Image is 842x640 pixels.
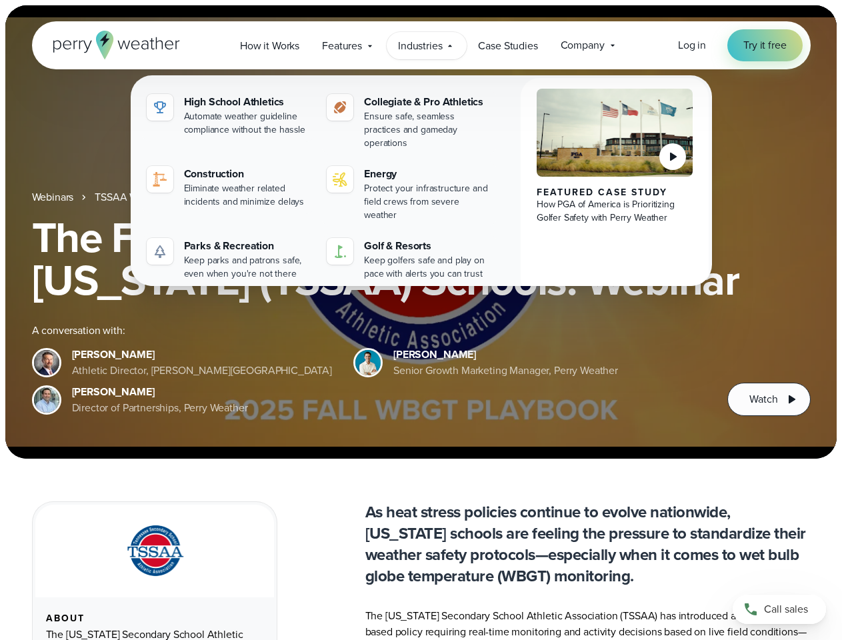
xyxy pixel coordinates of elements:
img: parks-icon-grey.svg [152,243,168,259]
a: Call sales [733,595,826,624]
img: highschool-icon.svg [152,99,168,115]
div: Energy [364,166,491,182]
div: [PERSON_NAME] [393,347,618,363]
div: Ensure safe, seamless practices and gameday operations [364,110,491,150]
div: Construction [184,166,311,182]
div: Parks & Recreation [184,238,311,254]
span: Try it free [743,37,786,53]
span: Features [322,38,362,54]
a: Log in [678,37,706,53]
span: Call sales [764,601,808,617]
div: Automate weather guideline compliance without the hassle [184,110,311,137]
div: High School Athletics [184,94,311,110]
img: construction perry weather [152,171,168,187]
a: construction perry weather Construction Eliminate weather related incidents and minimize delays [141,161,317,214]
a: Case Studies [467,32,549,59]
div: [PERSON_NAME] [72,347,333,363]
a: Golf & Resorts Keep golfers safe and play on pace with alerts you can trust [321,233,497,286]
div: Golf & Resorts [364,238,491,254]
span: Industries [398,38,442,54]
img: Brian Wyatt [34,350,59,375]
div: Protect your infrastructure and field crews from severe weather [364,182,491,222]
span: How it Works [240,38,299,54]
div: [PERSON_NAME] [72,384,248,400]
img: golf-iconV2.svg [332,243,348,259]
div: Senior Growth Marketing Manager, Perry Weather [393,363,618,379]
img: energy-icon@2x-1.svg [332,171,348,187]
div: Keep golfers safe and play on pace with alerts you can trust [364,254,491,281]
img: PGA of America, Frisco Campus [537,89,693,177]
a: Energy Protect your infrastructure and field crews from severe weather [321,161,497,227]
div: Eliminate weather related incidents and minimize delays [184,182,311,209]
a: Webinars [32,189,74,205]
div: A conversation with: [32,323,707,339]
a: PGA of America, Frisco Campus Featured Case Study How PGA of America is Prioritizing Golfer Safet... [521,78,709,297]
img: Jeff Wood [34,387,59,413]
a: How it Works [229,32,311,59]
a: TSSAA WBGT Fall Playbook [95,189,221,205]
div: Collegiate & Pro Athletics [364,94,491,110]
a: Try it free [727,29,802,61]
div: Director of Partnerships, Perry Weather [72,400,248,416]
div: Featured Case Study [537,187,693,198]
img: proathletics-icon@2x-1.svg [332,99,348,115]
nav: Breadcrumb [32,189,811,205]
div: Keep parks and patrons safe, even when you're not there [184,254,311,281]
span: Watch [749,391,777,407]
a: High School Athletics Automate weather guideline compliance without the hassle [141,89,317,142]
button: Watch [727,383,810,416]
img: Spencer Patton, Perry Weather [355,350,381,375]
p: As heat stress policies continue to evolve nationwide, [US_STATE] schools are feeling the pressur... [365,501,811,587]
img: TSSAA-Tennessee-Secondary-School-Athletic-Association.svg [110,521,199,581]
div: Athletic Director, [PERSON_NAME][GEOGRAPHIC_DATA] [72,363,333,379]
a: Collegiate & Pro Athletics Ensure safe, seamless practices and gameday operations [321,89,497,155]
h1: The Fall WBGT Playbook for [US_STATE] (TSSAA) Schools: Webinar [32,216,811,301]
div: How PGA of America is Prioritizing Golfer Safety with Perry Weather [537,198,693,225]
a: Parks & Recreation Keep parks and patrons safe, even when you're not there [141,233,317,286]
span: Case Studies [478,38,537,54]
span: Company [561,37,605,53]
div: About [46,613,263,624]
